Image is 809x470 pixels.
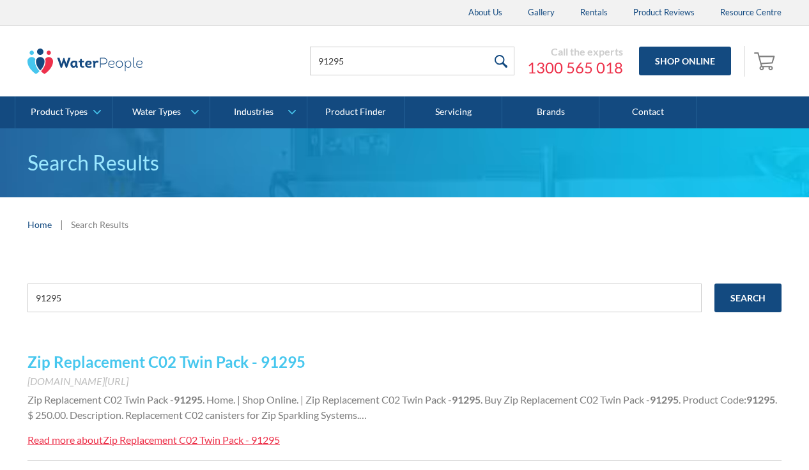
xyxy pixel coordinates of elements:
a: Servicing [405,96,502,128]
a: Product Types [15,96,112,128]
span: … [359,409,367,421]
a: Product Finder [307,96,404,128]
a: Brands [502,96,599,128]
div: [DOMAIN_NAME][URL] [27,374,782,389]
a: Contact [599,96,697,128]
div: Product Types [31,107,88,117]
div: Water Types [132,107,181,117]
input: Search [714,284,782,312]
strong: 91295 [452,393,481,406]
div: Zip Replacement C02 Twin Pack - 91295 [103,434,280,446]
div: Read more about [27,434,103,446]
span: Zip Replacement C02 Twin Pack - [27,393,174,406]
h1: Search Results [27,148,782,178]
span: . Home. | Shop Online. | Zip Replacement C02 Twin Pack - [203,393,452,406]
strong: 91295 [650,393,679,406]
span: . Product Code: [679,393,746,406]
img: The Water People [27,49,143,74]
div: Search Results [71,218,128,231]
a: Industries [210,96,307,128]
strong: 91295 [746,393,775,406]
div: Call the experts [527,45,623,58]
a: Read more aboutZip Replacement C02 Twin Pack - 91295 [27,432,280,448]
div: | [58,216,65,232]
span: . Buy Zip Replacement C02 Twin Pack - [481,393,650,406]
span: . $ 250.00. Description. Replacement C02 canisters for Zip Sparkling Systems. [27,393,777,421]
a: Open cart [751,46,782,77]
img: shopping cart [754,50,778,71]
strong: 91295 [174,393,203,406]
a: 1300 565 018 [527,58,623,77]
a: Shop Online [639,47,731,75]
a: Water Types [112,96,209,128]
a: Zip Replacement C02 Twin Pack - 91295 [27,352,305,371]
input: Search products [310,47,514,75]
div: Industries [234,107,274,117]
input: e.g. chilled water cooler [27,284,702,312]
a: Home [27,218,52,231]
